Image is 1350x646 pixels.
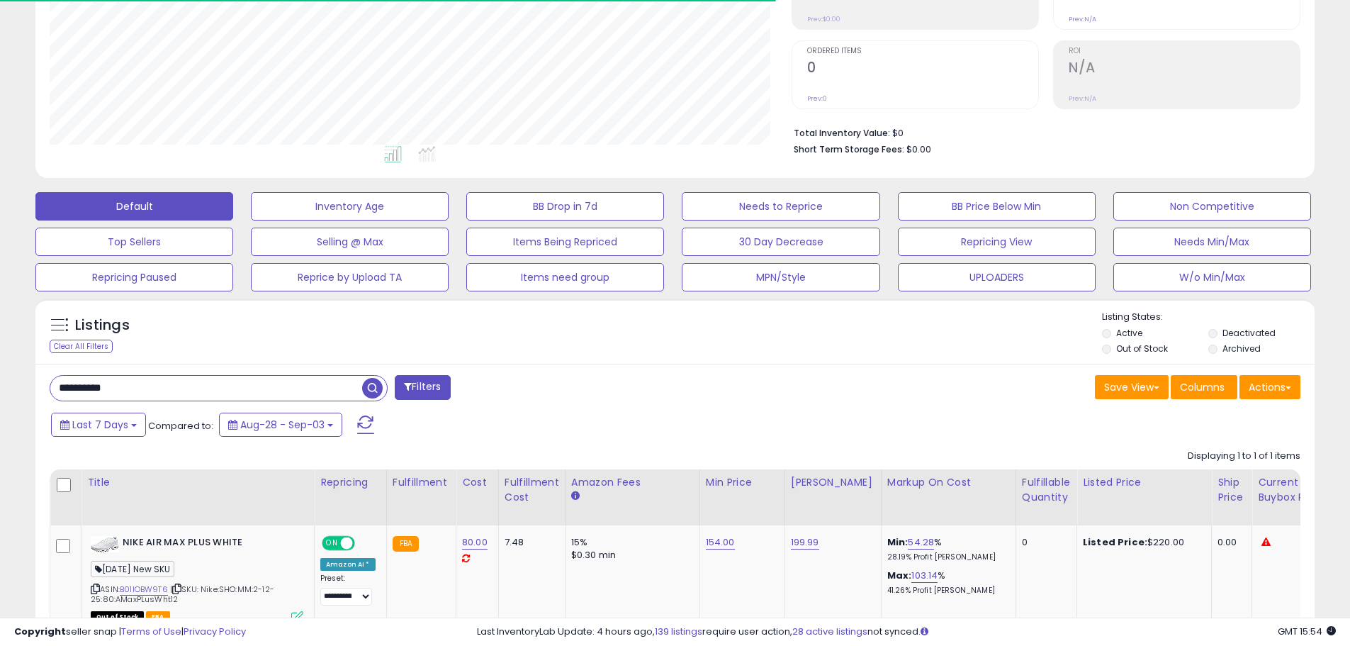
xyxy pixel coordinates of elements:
[87,475,308,490] div: Title
[898,263,1096,291] button: UPLOADERS
[505,536,554,549] div: 7.48
[320,574,376,606] div: Preset:
[1069,15,1096,23] small: Prev: N/A
[792,625,867,638] a: 28 active listings
[75,316,130,335] h5: Listings
[50,340,113,353] div: Clear All Filters
[1180,380,1225,394] span: Columns
[898,192,1096,221] button: BB Price Below Min
[1116,343,1168,355] label: Out of Stock
[706,535,735,550] a: 154.00
[1278,625,1336,638] span: 2025-09-11 15:54 GMT
[1217,475,1246,505] div: Ship Price
[1222,343,1261,355] label: Archived
[906,143,931,156] span: $0.00
[323,538,341,550] span: ON
[682,192,879,221] button: Needs to Reprice
[35,228,233,256] button: Top Sellers
[1102,311,1315,324] p: Listing States:
[887,569,1005,596] div: %
[320,475,381,490] div: Repricing
[898,228,1096,256] button: Repricing View
[123,536,295,553] b: NIKE AIR MAX PLUS WHITE
[887,535,909,549] b: Min:
[1188,450,1300,463] div: Displaying 1 to 1 of 1 items
[1095,375,1169,399] button: Save View
[466,263,664,291] button: Items need group
[240,418,325,432] span: Aug-28 - Sep-03
[682,228,879,256] button: 30 Day Decrease
[148,419,213,433] span: Compared to:
[505,475,559,505] div: Fulfillment Cost
[911,569,938,583] a: 103.14
[353,538,376,550] span: OFF
[462,475,493,490] div: Cost
[393,475,450,490] div: Fulfillment
[881,469,1016,525] th: The percentage added to the cost of goods (COGS) that forms the calculator for Min & Max prices.
[706,475,779,490] div: Min Price
[682,263,879,291] button: MPN/Style
[1022,475,1071,505] div: Fulfillable Quantity
[393,536,419,552] small: FBA
[462,535,488,550] a: 80.00
[35,192,233,221] button: Default
[1069,94,1096,103] small: Prev: N/A
[91,561,174,577] span: [DATE] New SKU
[1258,475,1331,505] div: Current Buybox Price
[35,263,233,291] button: Repricing Paused
[791,475,875,490] div: [PERSON_NAME]
[794,143,904,155] b: Short Term Storage Fees:
[14,625,66,638] strong: Copyright
[91,536,119,552] img: 41VFcHNqFVL._SL40_.jpg
[571,549,689,562] div: $0.30 min
[121,625,181,638] a: Terms of Use
[887,475,1010,490] div: Markup on Cost
[1022,536,1066,549] div: 0
[1222,327,1276,339] label: Deactivated
[1113,263,1311,291] button: W/o Min/Max
[320,558,376,571] div: Amazon AI *
[807,15,840,23] small: Prev: $0.00
[477,625,1336,639] div: Last InventoryLab Update: 4 hours ago, require user action, not synced.
[251,263,449,291] button: Reprice by Upload TA
[91,611,144,623] span: All listings that are currently out of stock and unavailable for purchase on Amazon
[1113,228,1311,256] button: Needs Min/Max
[571,536,689,549] div: 15%
[571,475,694,490] div: Amazon Fees
[887,569,912,582] b: Max:
[807,60,1038,79] h2: 0
[807,48,1038,55] span: Ordered Items
[794,127,890,139] b: Total Inventory Value:
[146,611,170,623] span: FBA
[1171,375,1237,399] button: Columns
[794,123,1290,140] li: $0
[571,490,580,503] small: Amazon Fees.
[466,192,664,221] button: BB Drop in 7d
[395,375,450,400] button: Filters
[1083,536,1200,549] div: $220.00
[184,625,246,638] a: Privacy Policy
[251,192,449,221] button: Inventory Age
[91,584,274,605] span: | SKU: Nike:SHO:MM:2-12-25:80:AMaxPLusWht12
[887,536,1005,562] div: %
[1083,475,1205,490] div: Listed Price
[120,584,168,596] a: B01IOBW9T6
[887,552,1005,562] p: 28.19% Profit [PERSON_NAME]
[655,625,702,638] a: 139 listings
[1217,536,1241,549] div: 0.00
[219,413,342,437] button: Aug-28 - Sep-03
[1083,535,1147,549] b: Listed Price:
[1239,375,1300,399] button: Actions
[791,535,819,550] a: 199.99
[1069,48,1300,55] span: ROI
[51,413,146,437] button: Last 7 Days
[908,535,934,550] a: 54.28
[1069,60,1300,79] h2: N/A
[1116,327,1142,339] label: Active
[807,94,827,103] small: Prev: 0
[72,418,128,432] span: Last 7 Days
[1113,192,1311,221] button: Non Competitive
[14,625,246,639] div: seller snap | |
[466,228,664,256] button: Items Being Repriced
[251,228,449,256] button: Selling @ Max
